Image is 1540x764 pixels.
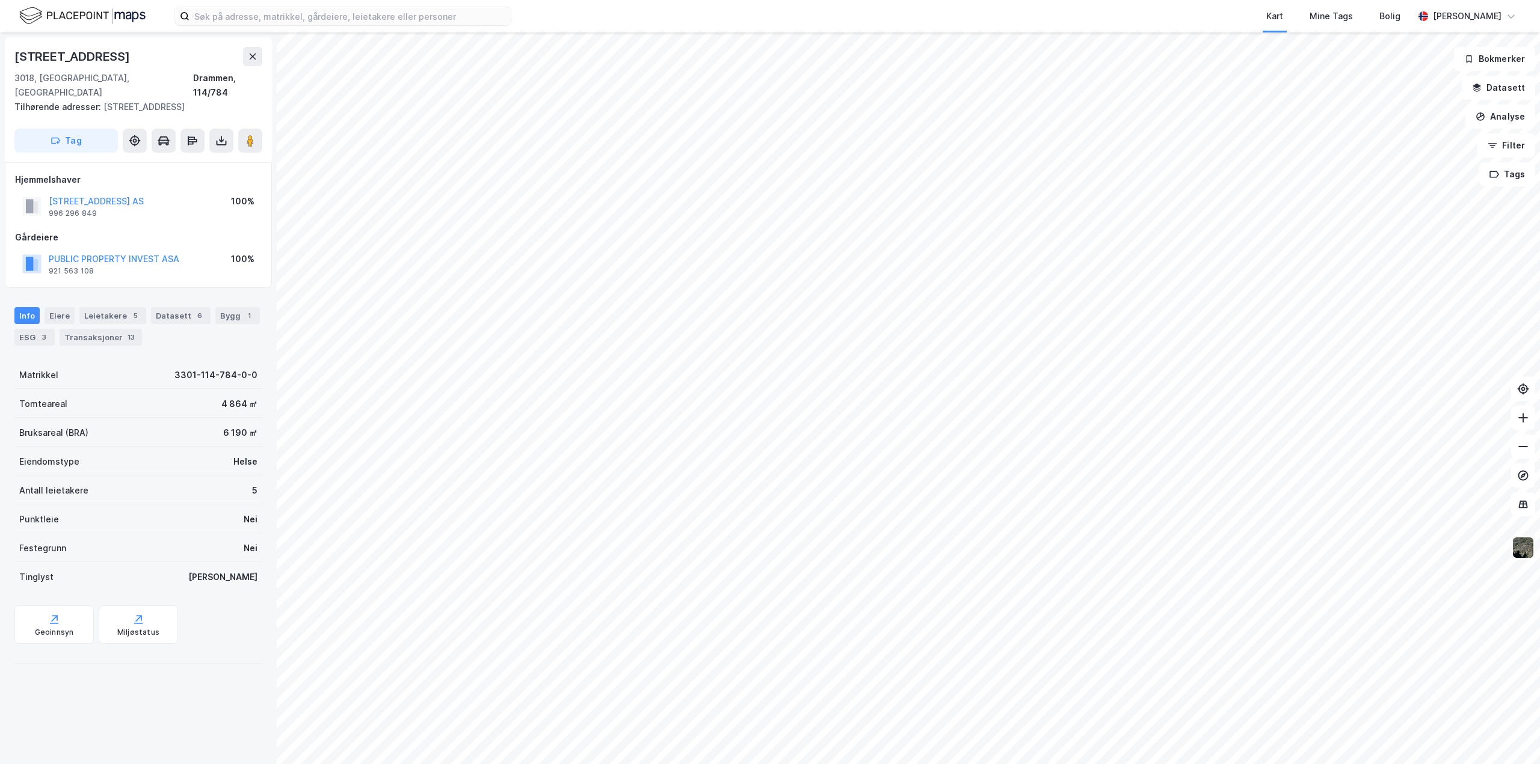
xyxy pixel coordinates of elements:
[19,483,88,498] div: Antall leietakere
[14,102,103,112] span: Tilhørende adresser:
[14,129,118,153] button: Tag
[215,307,260,324] div: Bygg
[1462,76,1535,100] button: Datasett
[1512,536,1535,559] img: 9k=
[174,368,257,382] div: 3301-114-784-0-0
[244,541,257,555] div: Nei
[1477,133,1535,157] button: Filter
[189,7,511,25] input: Søk på adresse, matrikkel, gårdeiere, leietakere eller personer
[1310,9,1353,23] div: Mine Tags
[243,310,255,322] div: 1
[188,570,257,584] div: [PERSON_NAME]
[233,454,257,469] div: Helse
[19,541,66,555] div: Festegrunn
[19,570,54,584] div: Tinglyst
[19,397,67,411] div: Tomteareal
[14,329,55,346] div: ESG
[15,230,262,245] div: Gårdeiere
[1266,9,1283,23] div: Kart
[14,71,193,100] div: 3018, [GEOGRAPHIC_DATA], [GEOGRAPHIC_DATA]
[231,252,254,266] div: 100%
[19,512,59,527] div: Punktleie
[35,628,74,637] div: Geoinnsyn
[45,307,75,324] div: Eiere
[221,397,257,411] div: 4 864 ㎡
[194,310,206,322] div: 6
[19,454,79,469] div: Eiendomstype
[244,512,257,527] div: Nei
[129,310,141,322] div: 5
[252,483,257,498] div: 5
[19,5,146,26] img: logo.f888ab2527a4732fd821a326f86c7f29.svg
[1433,9,1501,23] div: [PERSON_NAME]
[60,329,142,346] div: Transaksjoner
[117,628,159,637] div: Miljøstatus
[14,100,253,114] div: [STREET_ADDRESS]
[14,307,40,324] div: Info
[79,307,146,324] div: Leietakere
[1454,47,1535,71] button: Bokmerker
[1465,105,1535,129] button: Analyse
[231,194,254,209] div: 100%
[1379,9,1400,23] div: Bolig
[19,368,58,382] div: Matrikkel
[193,71,262,100] div: Drammen, 114/784
[151,307,211,324] div: Datasett
[38,331,50,343] div: 3
[19,426,88,440] div: Bruksareal (BRA)
[125,331,137,343] div: 13
[14,47,132,66] div: [STREET_ADDRESS]
[49,266,94,276] div: 921 563 108
[15,173,262,187] div: Hjemmelshaver
[223,426,257,440] div: 6 190 ㎡
[1480,706,1540,764] iframe: Chat Widget
[1479,162,1535,186] button: Tags
[49,209,97,218] div: 996 296 849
